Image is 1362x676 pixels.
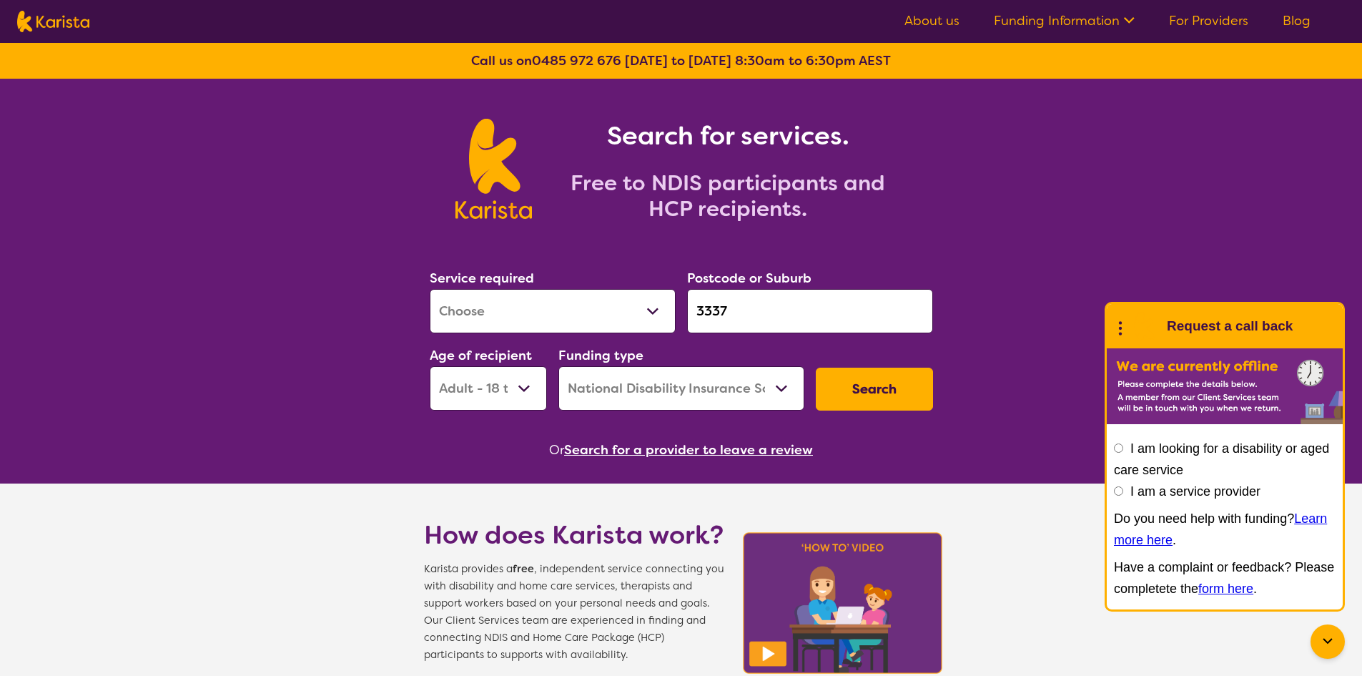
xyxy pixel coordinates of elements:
a: 0485 972 676 [532,52,621,69]
h1: How does Karista work? [424,518,724,552]
img: Karista offline chat form to request call back [1107,348,1343,424]
span: Karista provides a , independent service connecting you with disability and home care services, t... [424,561,724,664]
p: Have a complaint or feedback? Please completete the . [1114,557,1336,599]
label: Funding type [558,347,643,364]
b: Call us on [DATE] to [DATE] 8:30am to 6:30pm AEST [471,52,891,69]
label: Postcode or Suburb [687,270,811,287]
a: form here [1198,582,1253,596]
label: I am looking for a disability or aged care service [1114,441,1329,477]
button: Search for a provider to leave a review [564,439,813,461]
button: Search [816,368,933,411]
h1: Search for services. [549,119,907,153]
b: free [513,562,534,576]
a: For Providers [1169,12,1248,29]
p: Do you need help with funding? . [1114,508,1336,551]
input: Type [687,289,933,333]
label: I am a service provider [1130,484,1260,499]
img: Karista logo [17,11,89,32]
span: Or [549,439,564,461]
h1: Request a call back [1167,315,1293,337]
img: Karista logo [455,119,532,219]
a: About us [904,12,959,29]
a: Funding Information [994,12,1135,29]
img: Karista [1130,312,1158,341]
a: Blog [1283,12,1311,29]
label: Age of recipient [430,347,532,364]
label: Service required [430,270,534,287]
h2: Free to NDIS participants and HCP recipients. [549,170,907,222]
